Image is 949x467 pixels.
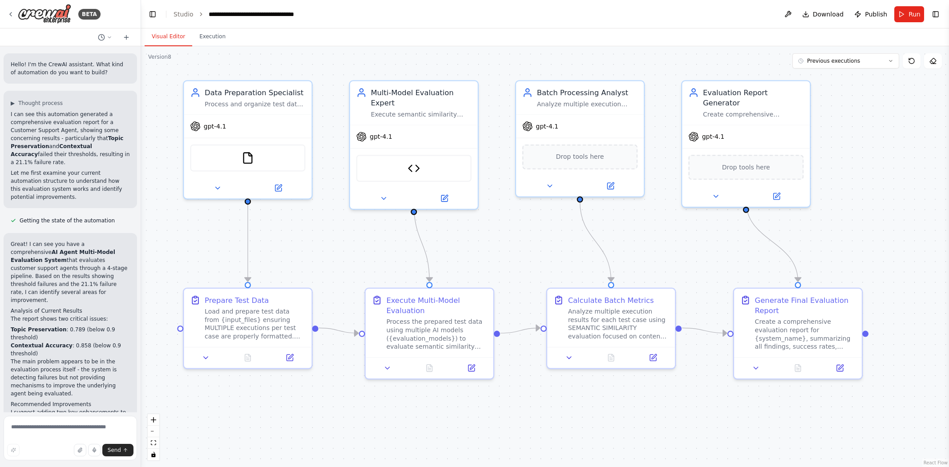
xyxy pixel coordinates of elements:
[408,162,420,174] img: Multi Model Semantic Evaluator
[370,133,392,141] span: gpt-4.1
[146,8,159,20] button: Hide left sidebar
[703,88,804,109] div: Evaluation Report Generator
[11,169,130,201] p: Let me first examine your current automation structure to understand how this evaluation system w...
[349,80,479,210] div: Multi-Model Evaluation ExpertExecute semantic similarity evaluation using multiple AI models to c...
[11,60,130,76] p: Hello! I'm the CrewAI assistant. What kind of automation do you want to build?
[807,57,860,64] span: Previous executions
[755,295,856,316] div: Generate Final Evaluation Report
[568,307,669,341] div: Analyze multiple execution results for each test case using SEMANTIC SIMILARITY evaluation focuse...
[682,323,727,338] g: Edge from 31ef97c3-52ab-4db7-88e3-6423e1623c73 to 8032be3f-ebec-47b2-8ab5-8c1afa7fb511
[537,88,638,98] div: Batch Processing Analyst
[11,342,73,349] strong: Contextual Accuracy
[386,318,487,351] div: Process the prepared test data using multiple AI models ({evaluation_models}) to evaluate semanti...
[18,100,63,107] span: Thought process
[183,288,313,369] div: Prepare Test DataLoad and prepare test data from {input_files} ensuring MULTIPLE executions per t...
[108,447,121,454] span: Send
[589,351,633,364] button: No output available
[776,362,820,374] button: No output available
[145,28,192,46] button: Visual Editor
[148,426,159,437] button: zoom out
[702,133,725,141] span: gpt-4.1
[681,80,811,208] div: Evaluation Report GeneratorCreate comprehensive evaluation reports summarizing the performance an...
[813,10,844,19] span: Download
[865,10,887,19] span: Publish
[409,203,435,282] g: Edge from d222fd6a-de20-43c6-a519-ca77bd25a6c8 to 76736691-a655-4aea-a239-d7c5a5e99a5c
[722,162,770,172] span: Drop tools here
[909,10,921,19] span: Run
[11,110,130,166] p: I can see this automation generated a comprehensive evaluation report for a Customer Support Agen...
[799,6,848,22] button: Download
[635,351,671,364] button: Open in side panel
[929,8,942,20] button: Show right sidebar
[102,444,133,456] button: Send
[205,88,305,98] div: Data Preparation Specialist
[851,6,891,22] button: Publish
[364,288,494,379] div: Execute Multi-Model EvaluationProcess the prepared test data using multiple AI models ({evaluatio...
[174,10,294,19] nav: breadcrumb
[11,400,130,408] h2: Recommended Improvements
[11,307,130,315] h2: Analysis of Current Results
[11,326,130,342] li: : 0.789 (below 0.9 threshold)
[453,362,489,374] button: Open in side panel
[536,122,558,131] span: gpt-4.1
[575,201,616,282] g: Edge from 3b1985ac-8821-4d32-b45b-9426d84dba71 to 31ef97c3-52ab-4db7-88e3-6423e1623c73
[249,182,307,194] button: Open in side panel
[11,249,115,263] strong: AI Agent Multi-Model Evaluation System
[242,152,254,164] img: FileReadTool
[408,362,452,374] button: No output available
[192,28,233,46] button: Execution
[148,449,159,460] button: toggle interactivity
[415,192,474,205] button: Open in side panel
[581,180,640,192] button: Open in side panel
[556,152,604,162] span: Drop tools here
[119,32,133,43] button: Start a new chat
[822,362,858,374] button: Open in side panel
[894,6,924,22] button: Run
[568,295,654,305] div: Calculate Batch Metrics
[11,408,130,424] p: I suggest adding two key enhancements to your automation:
[703,110,804,119] div: Create comprehensive evaluation reports summarizing the performance analysis of {system_name}, in...
[78,9,101,20] div: BETA
[747,190,806,202] button: Open in side panel
[11,100,63,107] button: ▶Thought process
[741,201,803,282] g: Edge from 6e15079e-0b7b-42df-b0a5-66defc9a7a2f to 8032be3f-ebec-47b2-8ab5-8c1afa7fb511
[20,217,115,224] span: Getting the state of the automation
[183,80,313,199] div: Data Preparation SpecialistProcess and organize test data files containing ground truth and MULTI...
[174,11,194,18] a: Studio
[94,32,116,43] button: Switch to previous chat
[272,351,307,364] button: Open in side panel
[924,460,948,465] a: React Flow attribution
[792,53,899,68] button: Previous executions
[11,315,130,323] p: The report shows two critical issues:
[242,203,253,282] g: Edge from c923f1aa-2d21-4c05-9fdc-f0be28e97970 to cca77e23-c863-475b-81fe-37565846bd30
[7,444,20,456] button: Improve this prompt
[386,295,487,316] div: Execute Multi-Model Evaluation
[226,351,270,364] button: No output available
[11,326,66,333] strong: Topic Preservation
[148,414,159,460] div: React Flow controls
[148,53,171,60] div: Version 8
[74,444,86,456] button: Upload files
[319,323,359,338] g: Edge from cca77e23-c863-475b-81fe-37565846bd30 to 76736691-a655-4aea-a239-d7c5a5e99a5c
[205,295,269,305] div: Prepare Test Data
[205,307,305,341] div: Load and prepare test data from {input_files} ensuring MULTIPLE executions per test case are prop...
[11,342,130,358] li: : 0.858 (below 0.9 threshold)
[148,437,159,449] button: fit view
[546,288,676,369] div: Calculate Batch MetricsAnalyze multiple execution results for each test case using SEMANTIC SIMIL...
[148,414,159,426] button: zoom in
[371,110,471,119] div: Execute semantic similarity evaluation using multiple AI models to compare generated results agai...
[755,318,856,351] div: Create a comprehensive evaluation report for {system_name}, summarizing all findings, success rat...
[18,4,71,24] img: Logo
[11,240,130,304] p: Great! I can see you have a comprehensive that evaluates customer support agents through a 4-stag...
[501,323,540,338] g: Edge from 76736691-a655-4aea-a239-d7c5a5e99a5c to 31ef97c3-52ab-4db7-88e3-6423e1623c73
[515,80,645,197] div: Batch Processing AnalystAnalyze multiple execution results per test case to evaluate system consi...
[205,100,305,109] div: Process and organize test data files containing ground truth and MULTIPLE generated results per t...
[371,88,471,109] div: Multi-Model Evaluation Expert
[204,122,226,131] span: gpt-4.1
[11,358,130,398] p: The main problem appears to be in the evaluation process itself - the system is detecting failure...
[88,444,101,456] button: Click to speak your automation idea
[537,100,638,109] div: Analyze multiple execution results per test case to evaluate system consistency and reliability f...
[11,100,15,107] span: ▶
[733,288,863,379] div: Generate Final Evaluation ReportCreate a comprehensive evaluation report for {system_name}, summa...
